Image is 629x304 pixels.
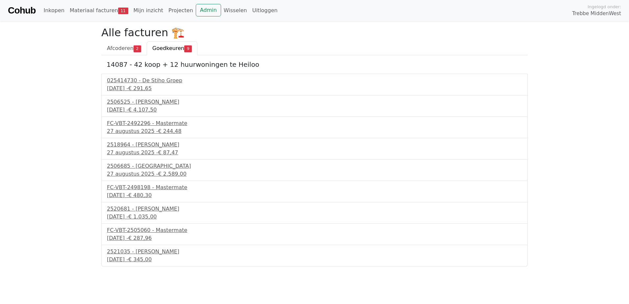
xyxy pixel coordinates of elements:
[572,10,621,17] span: Trebbe MiddenWest
[107,98,522,114] a: 2506525 - [PERSON_NAME][DATE] -€ 4.107,50
[107,127,522,135] div: 27 augustus 2025 -
[107,106,522,114] div: [DATE] -
[107,248,522,264] a: 2521035 - [PERSON_NAME][DATE] -€ 345,00
[107,85,522,92] div: [DATE] -
[107,184,522,191] div: FC-VBT-2498198 - Mastermate
[107,226,522,242] a: FC-VBT-2505060 - Mastermate[DATE] -€ 287,96
[588,4,621,10] span: Ingelogd onder:
[107,234,522,242] div: [DATE] -
[107,248,522,256] div: 2521035 - [PERSON_NAME]
[101,26,528,39] h2: Alle facturen 🏗️
[107,98,522,106] div: 2506525 - [PERSON_NAME]
[41,4,67,17] a: Inkopen
[107,77,522,85] div: 025414730 - De Stiho Groep
[107,119,522,127] div: FC-VBT-2492296 - Mastermate
[152,45,184,51] span: Goedkeuren
[107,61,522,68] h5: 14087 - 42 koop + 12 huurwoningen te Heiloo
[118,8,128,14] span: 11
[107,141,522,149] div: 2518964 - [PERSON_NAME]
[147,41,197,55] a: Goedkeuren9
[134,45,141,52] span: 2
[107,213,522,221] div: [DATE] -
[107,119,522,135] a: FC-VBT-2492296 - Mastermate27 augustus 2025 -€ 244,48
[196,4,221,16] a: Admin
[101,41,147,55] a: Afcoderen2
[107,45,134,51] span: Afcoderen
[107,256,522,264] div: [DATE] -
[184,45,192,52] span: 9
[107,162,522,170] div: 2506685 - [GEOGRAPHIC_DATA]
[107,170,522,178] div: 27 augustus 2025 -
[128,85,152,91] span: € 291,65
[166,4,196,17] a: Projecten
[107,162,522,178] a: 2506685 - [GEOGRAPHIC_DATA]27 augustus 2025 -€ 2.589,00
[107,191,522,199] div: [DATE] -
[221,4,250,17] a: Wisselen
[158,128,181,134] span: € 244,48
[107,205,522,221] a: 2520681 - [PERSON_NAME][DATE] -€ 1.035,00
[107,141,522,157] a: 2518964 - [PERSON_NAME]27 augustus 2025 -€ 87,47
[158,171,187,177] span: € 2.589,00
[128,107,157,113] span: € 4.107,50
[107,77,522,92] a: 025414730 - De Stiho Groep[DATE] -€ 291,65
[131,4,166,17] a: Mijn inzicht
[128,256,152,263] span: € 345,00
[128,192,152,198] span: € 480,30
[8,3,36,18] a: Cohub
[128,214,157,220] span: € 1.035,00
[107,205,522,213] div: 2520681 - [PERSON_NAME]
[250,4,280,17] a: Uitloggen
[107,184,522,199] a: FC-VBT-2498198 - Mastermate[DATE] -€ 480,30
[107,149,522,157] div: 27 augustus 2025 -
[107,226,522,234] div: FC-VBT-2505060 - Mastermate
[128,235,152,241] span: € 287,96
[158,149,178,156] span: € 87,47
[67,4,131,17] a: Materiaal facturen11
